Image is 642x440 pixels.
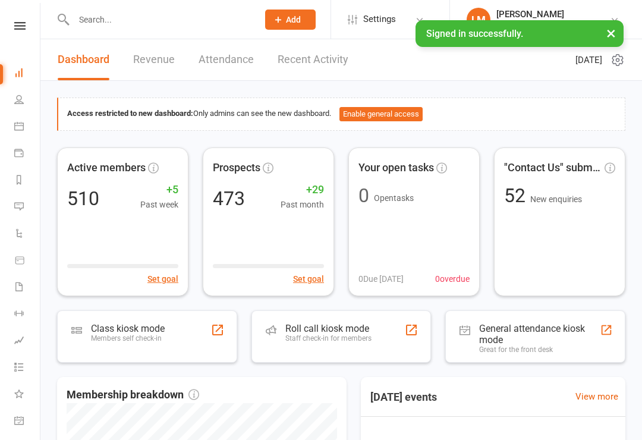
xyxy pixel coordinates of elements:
[504,159,602,177] span: "Contact Us" submissions
[285,334,372,342] div: Staff check-in for members
[358,186,369,205] div: 0
[265,10,316,30] button: Add
[530,194,582,204] span: New enquiries
[575,389,618,404] a: View more
[496,20,610,30] div: Bulldog Gym Castle Hill Pty Ltd
[278,39,348,80] a: Recent Activity
[213,189,245,208] div: 473
[147,272,178,285] button: Set goal
[91,323,165,334] div: Class kiosk mode
[14,168,41,194] a: Reports
[140,198,178,211] span: Past week
[133,39,175,80] a: Revenue
[363,6,396,33] span: Settings
[504,184,530,207] span: 52
[14,114,41,141] a: Calendar
[14,248,41,275] a: Product Sales
[67,386,199,404] span: Membership breakdown
[67,107,616,121] div: Only admins can see the new dashboard.
[67,189,99,208] div: 510
[70,11,250,28] input: Search...
[14,408,41,435] a: General attendance kiosk mode
[281,198,324,211] span: Past month
[14,61,41,87] a: Dashboard
[479,323,600,345] div: General attendance kiosk mode
[58,39,109,80] a: Dashboard
[67,109,193,118] strong: Access restricted to new dashboard:
[213,159,260,177] span: Prospects
[358,272,404,285] span: 0 Due [DATE]
[140,181,178,199] span: +5
[293,272,324,285] button: Set goal
[14,141,41,168] a: Payments
[496,9,610,20] div: [PERSON_NAME]
[286,15,301,24] span: Add
[91,334,165,342] div: Members self check-in
[285,323,372,334] div: Roll call kiosk mode
[339,107,423,121] button: Enable general access
[374,193,414,203] span: Open tasks
[14,87,41,114] a: People
[435,272,470,285] span: 0 overdue
[281,181,324,199] span: +29
[479,345,600,354] div: Great for the front desk
[14,328,41,355] a: Assessments
[14,382,41,408] a: What's New
[600,20,622,46] button: ×
[361,386,446,408] h3: [DATE] events
[358,159,434,177] span: Your open tasks
[467,8,490,32] div: LM
[199,39,254,80] a: Attendance
[67,159,146,177] span: Active members
[426,28,523,39] span: Signed in successfully.
[575,53,602,67] span: [DATE]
